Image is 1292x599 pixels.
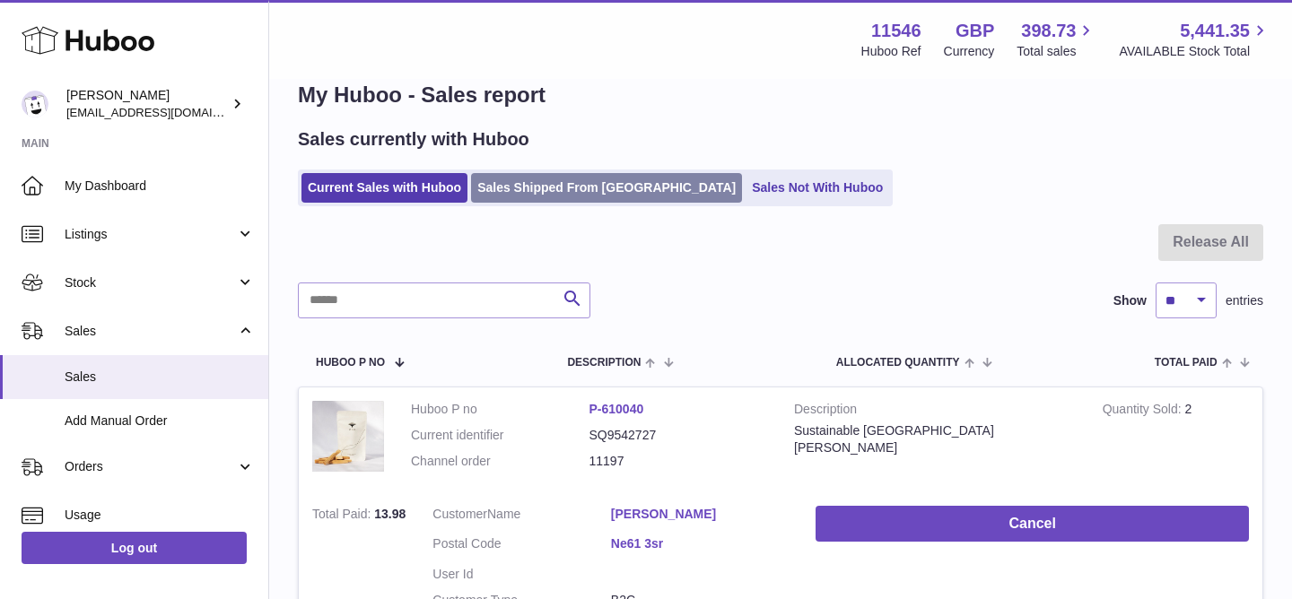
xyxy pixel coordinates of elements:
span: Sales [65,369,255,386]
div: Sustainable [GEOGRAPHIC_DATA][PERSON_NAME] [794,422,1076,456]
span: Sales [65,323,236,340]
span: Stock [65,274,236,291]
span: Total sales [1017,43,1096,60]
strong: Description [794,401,1076,422]
strong: Quantity Sold [1103,402,1185,421]
dt: Huboo P no [411,401,589,418]
a: P-610040 [589,402,644,416]
strong: 11546 [871,19,921,43]
a: Sales Shipped From [GEOGRAPHIC_DATA] [471,173,742,203]
div: Currency [944,43,995,60]
dt: Current identifier [411,427,589,444]
span: entries [1226,292,1263,309]
span: 398.73 [1021,19,1076,43]
dd: SQ9542727 [589,427,768,444]
h1: My Huboo - Sales report [298,81,1263,109]
a: Sales Not With Huboo [746,173,889,203]
span: [EMAIL_ADDRESS][DOMAIN_NAME] [66,105,264,119]
span: Huboo P no [316,357,385,369]
div: Huboo Ref [861,43,921,60]
span: AVAILABLE Stock Total [1119,43,1270,60]
span: ALLOCATED Quantity [836,357,960,369]
span: Add Manual Order [65,412,255,430]
h2: Sales currently with Huboo [298,127,529,152]
span: Description [567,357,641,369]
span: Orders [65,458,236,475]
dt: Channel order [411,453,589,470]
strong: Total Paid [312,507,374,525]
img: Info@stpalo.com [22,91,48,117]
a: 398.73 Total sales [1017,19,1096,60]
span: 13.98 [374,507,406,521]
dt: User Id [432,566,611,583]
strong: GBP [956,19,994,43]
a: Current Sales with Huboo [301,173,467,203]
td: 2 [1089,387,1262,492]
a: Log out [22,532,247,564]
span: Listings [65,226,236,243]
span: Usage [65,507,255,524]
span: 5,441.35 [1180,19,1250,43]
div: [PERSON_NAME] [66,87,228,121]
dt: Postal Code [432,535,611,557]
dd: 11197 [589,453,768,470]
span: Customer [432,507,487,521]
a: 5,441.35 AVAILABLE Stock Total [1119,19,1270,60]
img: 1669906436.jpeg [312,401,384,472]
button: Cancel [816,506,1249,543]
a: Ne61 3sr [611,535,790,552]
a: [PERSON_NAME] [611,506,790,523]
dt: Name [432,506,611,527]
span: My Dashboard [65,178,255,195]
label: Show [1113,292,1147,309]
span: Total paid [1155,357,1218,369]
